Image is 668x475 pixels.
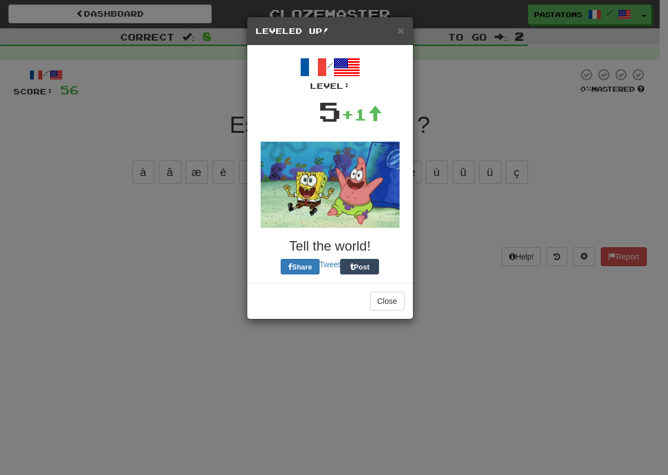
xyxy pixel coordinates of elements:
[397,24,404,37] span: ×
[397,24,404,36] button: Close
[370,292,405,311] button: Close
[256,26,405,37] h5: Leveled Up!
[281,259,320,274] button: Share
[318,92,341,131] div: 5
[256,81,405,92] div: Level:
[256,239,405,253] h3: Tell the world!
[341,103,382,126] div: +1
[320,260,340,269] a: Tweet
[340,259,379,274] button: Post
[256,54,405,92] div: /
[261,142,400,228] img: spongebob-53e4afb176f15ec50bbd25504a55505dc7932d5912ae3779acb110eb58d89fe3.gif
